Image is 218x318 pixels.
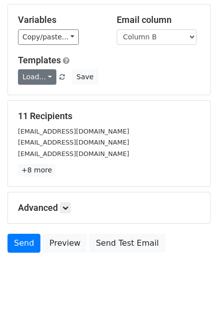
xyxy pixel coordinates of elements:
button: Save [72,69,98,85]
a: Copy/paste... [18,29,79,45]
a: Send Test Email [89,234,165,253]
h5: Variables [18,14,102,25]
small: [EMAIL_ADDRESS][DOMAIN_NAME] [18,150,129,158]
a: +8 more [18,164,55,176]
small: [EMAIL_ADDRESS][DOMAIN_NAME] [18,128,129,135]
a: Preview [43,234,87,253]
a: Send [7,234,40,253]
h5: Email column [117,14,201,25]
h5: Advanced [18,202,200,213]
h5: 11 Recipients [18,111,200,122]
a: Load... [18,69,56,85]
a: Templates [18,55,61,65]
iframe: Chat Widget [168,270,218,318]
small: [EMAIL_ADDRESS][DOMAIN_NAME] [18,139,129,146]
